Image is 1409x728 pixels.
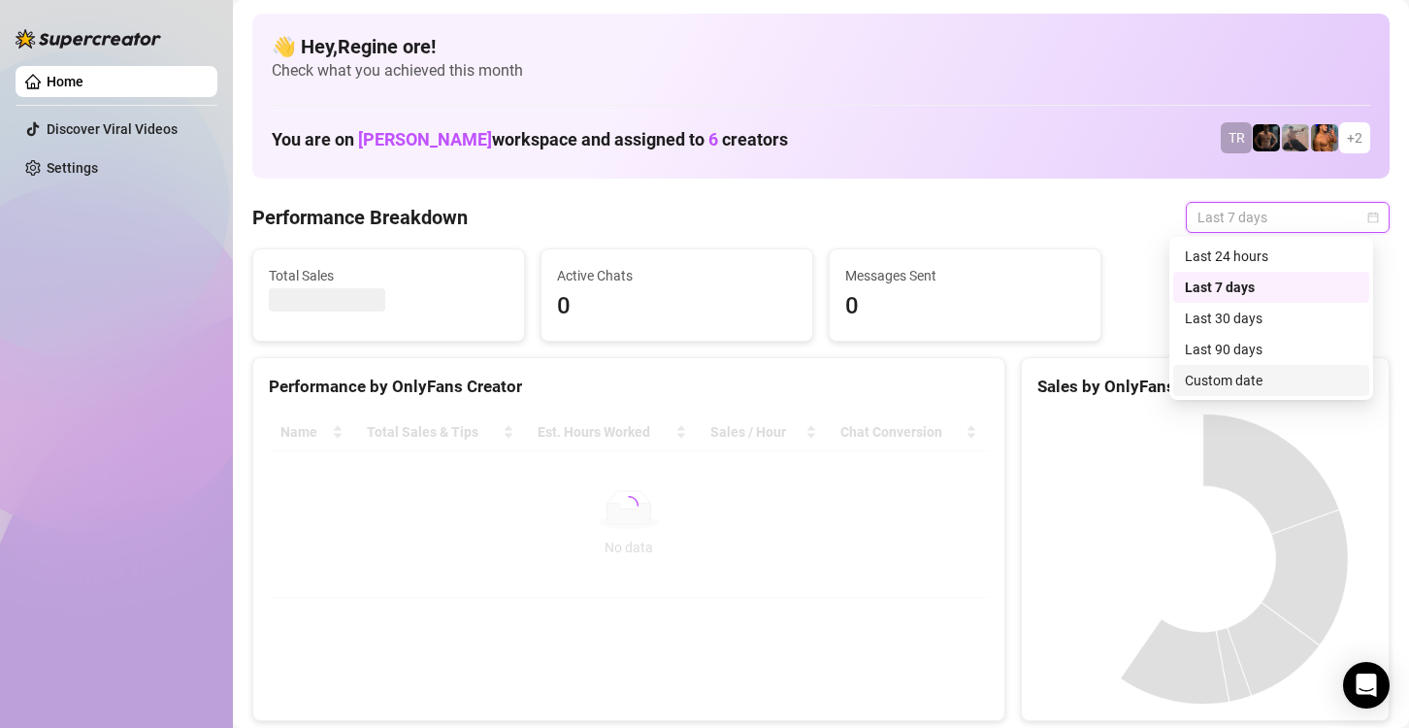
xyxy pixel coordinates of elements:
[1311,124,1338,151] img: JG
[252,204,468,231] h4: Performance Breakdown
[1185,246,1358,267] div: Last 24 hours
[1185,308,1358,329] div: Last 30 days
[1173,241,1369,272] div: Last 24 hours
[1173,272,1369,303] div: Last 7 days
[16,29,161,49] img: logo-BBDzfeDw.svg
[615,492,642,519] span: loading
[1229,127,1245,149] span: TR
[1037,374,1373,400] div: Sales by OnlyFans Creator
[47,160,98,176] a: Settings
[1347,127,1362,149] span: + 2
[47,74,83,89] a: Home
[845,288,1085,325] span: 0
[1185,370,1358,391] div: Custom date
[1173,365,1369,396] div: Custom date
[1173,334,1369,365] div: Last 90 days
[47,121,178,137] a: Discover Viral Videos
[269,374,989,400] div: Performance by OnlyFans Creator
[272,33,1370,60] h4: 👋 Hey, Regine ore !
[708,129,718,149] span: 6
[1185,339,1358,360] div: Last 90 days
[1253,124,1280,151] img: Trent
[1173,303,1369,334] div: Last 30 days
[358,129,492,149] span: [PERSON_NAME]
[272,60,1370,82] span: Check what you achieved this month
[269,265,508,286] span: Total Sales
[845,265,1085,286] span: Messages Sent
[1282,124,1309,151] img: LC
[557,288,797,325] span: 0
[272,129,788,150] h1: You are on workspace and assigned to creators
[1343,662,1390,709] div: Open Intercom Messenger
[1185,277,1358,298] div: Last 7 days
[1367,212,1379,223] span: calendar
[557,265,797,286] span: Active Chats
[1197,203,1378,232] span: Last 7 days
